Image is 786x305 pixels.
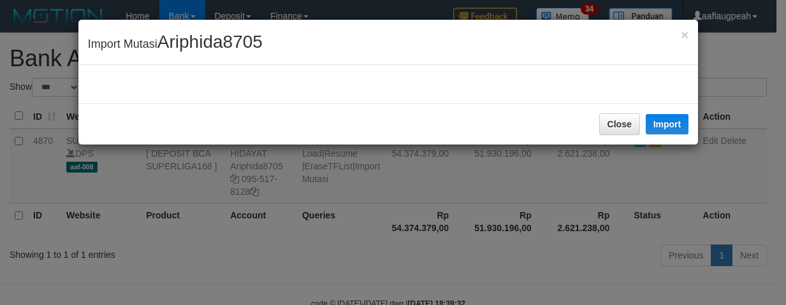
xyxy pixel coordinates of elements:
span: × [681,27,688,42]
button: Close [599,113,640,135]
button: Close [681,28,688,41]
button: Import [646,114,689,134]
span: Import Mutasi [88,38,263,50]
span: Ariphida8705 [157,32,263,52]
